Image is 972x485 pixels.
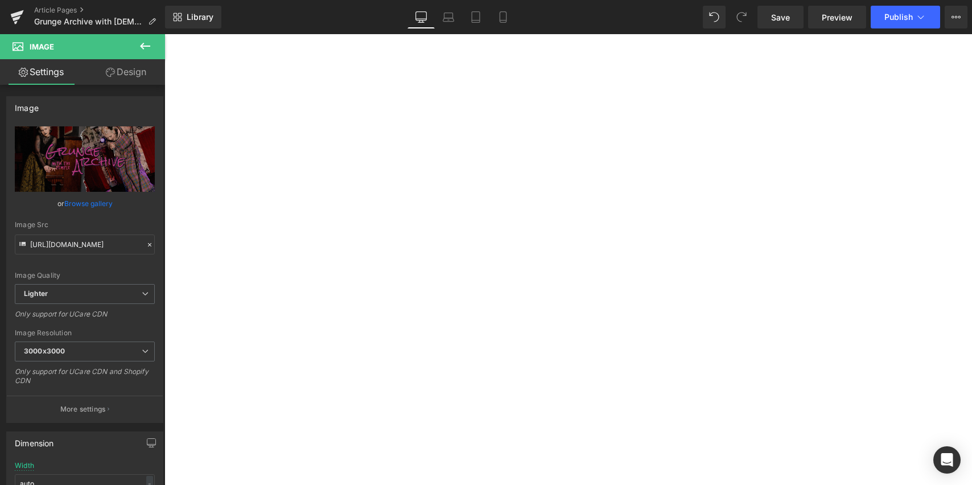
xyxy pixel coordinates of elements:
a: Desktop [407,6,435,28]
b: Lighter [24,289,48,298]
button: Publish [871,6,940,28]
div: Dimension [15,432,54,448]
span: Library [187,12,213,22]
button: More [945,6,967,28]
div: Only support for UCare CDN and Shopify CDN [15,367,155,393]
span: Save [771,11,790,23]
div: Image [15,97,39,113]
div: or [15,198,155,209]
button: More settings [7,396,163,422]
div: Only support for UCare CDN [15,310,155,326]
a: Tablet [462,6,489,28]
button: Undo [703,6,726,28]
a: Browse gallery [64,194,113,213]
span: Grunge Archive with [DEMOGRAPHIC_DATA] [34,17,143,26]
span: Preview [822,11,852,23]
div: Width [15,462,34,470]
a: Mobile [489,6,517,28]
b: 3000x3000 [24,347,65,355]
button: Redo [730,6,753,28]
a: New Library [165,6,221,28]
div: Image Src [15,221,155,229]
div: Image Quality [15,272,155,280]
div: Open Intercom Messenger [933,446,961,474]
a: Article Pages [34,6,165,15]
span: Publish [884,13,913,22]
a: Laptop [435,6,462,28]
input: Link [15,235,155,254]
a: Preview [808,6,866,28]
p: More settings [60,404,106,414]
div: Image Resolution [15,329,155,337]
span: Image [30,42,54,51]
a: Design [85,59,167,85]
